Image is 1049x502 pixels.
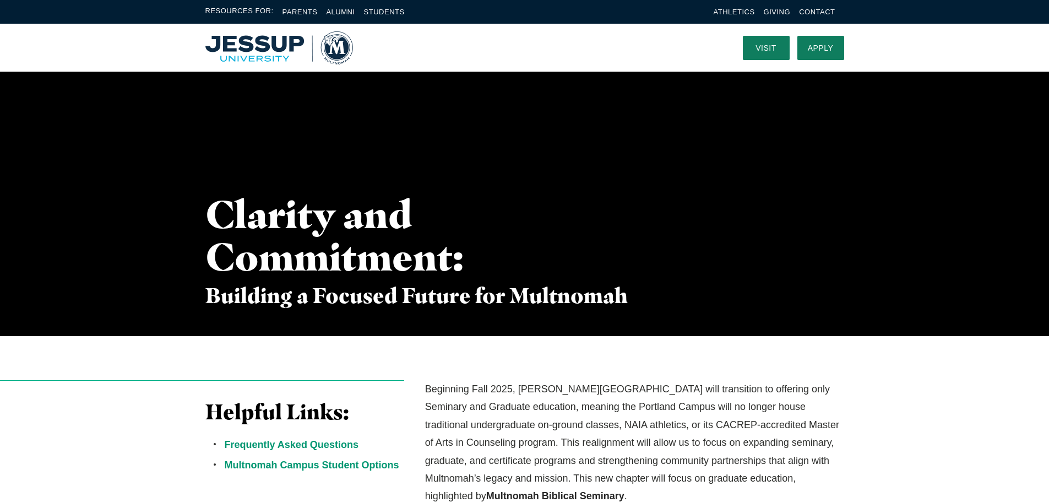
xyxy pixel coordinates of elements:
[764,8,791,16] a: Giving
[225,460,399,471] a: Multnomah Campus Student Options
[205,283,631,309] h3: Building a Focused Future for Multnomah
[797,36,844,60] a: Apply
[714,8,755,16] a: Athletics
[743,36,790,60] a: Visit
[205,6,274,18] span: Resources For:
[326,8,355,16] a: Alumni
[364,8,405,16] a: Students
[225,439,358,450] a: Frequently Asked Questions
[282,8,318,16] a: Parents
[205,400,405,425] h3: Helpful Links:
[486,490,624,501] strong: Multnomah Biblical Seminary
[205,193,460,278] h1: Clarity and Commitment:
[205,31,353,64] a: Home
[205,31,353,64] img: Multnomah University Logo
[799,8,835,16] a: Contact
